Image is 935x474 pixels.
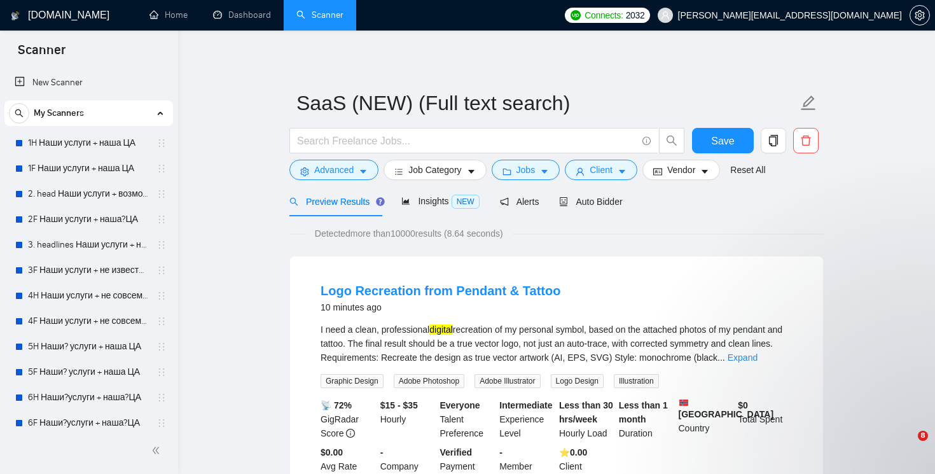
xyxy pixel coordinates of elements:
b: ⭐️ 0.00 [559,447,587,457]
span: user [576,167,585,176]
span: caret-down [540,167,549,176]
span: Adobe Illustrator [474,374,540,388]
a: 6H Наши?услуги + наша?ЦА [28,385,149,410]
a: searchScanner [296,10,343,20]
span: holder [156,316,167,326]
button: delete [793,128,819,153]
span: copy [761,135,786,146]
span: Job Category [408,163,461,177]
span: holder [156,138,167,148]
span: double-left [151,444,164,457]
button: settingAdvancedcaret-down [289,160,378,180]
a: 5H Наши? услуги + наша ЦА [28,334,149,359]
a: 4F Наши услуги + не совсем наша ЦА (минус наша ЦА) [28,309,149,334]
span: Save [711,133,734,149]
div: Hourly Load [557,398,616,440]
span: user [661,11,670,20]
div: 10 minutes ago [321,300,560,315]
iframe: Intercom live chat [892,431,922,461]
span: info-circle [346,429,355,438]
b: Less than 30 hrs/week [559,400,613,424]
a: 5F Наши? услуги + наша ЦА [28,359,149,385]
a: setting [910,10,930,20]
a: 1H Наши услуги + наша ЦА [28,130,149,156]
button: Save [692,128,754,153]
b: Less than 1 month [619,400,668,424]
b: $15 - $35 [380,400,418,410]
span: caret-down [359,167,368,176]
span: folder [502,167,511,176]
span: Advanced [314,163,354,177]
a: Reset All [730,163,765,177]
span: holder [156,214,167,225]
a: homeHome [149,10,188,20]
span: Illustration [614,374,659,388]
span: Vendor [667,163,695,177]
span: setting [910,10,929,20]
input: Scanner name... [296,87,798,119]
span: 8 [918,431,928,441]
span: holder [156,342,167,352]
span: setting [300,167,309,176]
button: search [9,103,29,123]
span: 2032 [626,8,645,22]
div: Tooltip anchor [375,196,386,207]
b: - [380,447,384,457]
span: Detected more than 10000 results (8.64 seconds) [306,227,512,240]
span: search [10,109,29,118]
b: $0.00 [321,447,343,457]
span: search [289,197,298,206]
span: caret-down [700,167,709,176]
span: holder [156,240,167,250]
img: 🇳🇴 [679,398,688,407]
span: Preview Results [289,197,381,207]
span: Jobs [516,163,536,177]
span: holder [156,189,167,199]
button: userClientcaret-down [565,160,637,180]
a: 2F Наши услуги + наша?ЦА [28,207,149,232]
a: 3F Наши услуги + не известна ЦА (минус наша ЦА) [28,258,149,283]
button: setting [910,5,930,25]
span: holder [156,393,167,403]
span: Client [590,163,613,177]
span: holder [156,164,167,174]
a: New Scanner [15,70,163,95]
span: Logo Design [551,374,604,388]
span: holder [156,367,167,377]
span: delete [794,135,818,146]
button: barsJob Categorycaret-down [384,160,486,180]
a: Logo Recreation from Pendant & Tattoo [321,284,560,298]
span: bars [394,167,403,176]
span: idcard [653,167,662,176]
b: Intermediate [499,400,552,410]
button: copy [761,128,786,153]
span: search [660,135,684,146]
span: holder [156,265,167,275]
a: 1F Наши услуги + наша ЦА [28,156,149,181]
div: Hourly [378,398,438,440]
span: NEW [452,195,480,209]
b: Verified [440,447,473,457]
div: I need a clean, professional recreation of my personal symbol, based on the attached photos of my... [321,323,793,365]
b: Everyone [440,400,480,410]
button: folderJobscaret-down [492,160,560,180]
a: 6F Наши?услуги + наша?ЦА [28,410,149,436]
div: GigRadar Score [318,398,378,440]
span: holder [156,291,167,301]
span: Scanner [8,41,76,67]
b: [GEOGRAPHIC_DATA] [679,398,774,419]
span: Graphic Design [321,374,384,388]
b: 📡 72% [321,400,352,410]
input: Search Freelance Jobs... [297,133,637,149]
img: upwork-logo.png [571,10,581,20]
b: - [499,447,502,457]
span: Connects: [585,8,623,22]
button: search [659,128,684,153]
img: logo [11,6,20,26]
mark: digital [429,324,453,335]
button: idcardVendorcaret-down [642,160,720,180]
span: caret-down [467,167,476,176]
span: edit [800,95,817,111]
div: Talent Preference [438,398,497,440]
div: Experience Level [497,398,557,440]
